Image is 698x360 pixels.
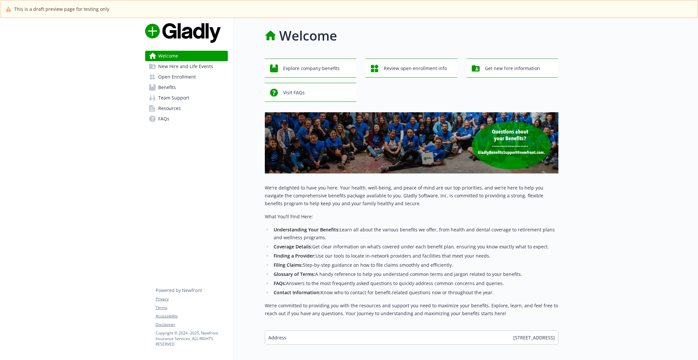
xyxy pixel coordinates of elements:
[268,334,286,341] span: Address
[145,82,228,93] a: Benefits
[145,61,228,72] a: New Hire and Life Events
[272,226,558,242] li: Learn all about the various benefits we offer, from health and dental coverage to retirement plan...
[145,114,228,124] a: FAQs
[274,280,286,286] strong: FAQs:
[274,271,315,277] strong: Glossary of Terms:
[485,62,540,75] span: Get new hire information
[279,26,337,45] h1: Welcome
[274,226,340,233] strong: Understanding Your Benefits:
[158,93,189,103] span: Team Support
[265,213,558,221] p: What You’ll Find Here:
[265,112,558,173] img: overview page banner
[272,270,558,278] li: A handy reference to help you understand common terms and jargon related to your benefits.
[274,262,303,268] strong: Filing Claims:
[274,289,321,296] strong: Contact Information:
[283,62,340,75] span: Explore company benefits
[156,313,228,319] a: Accessibility
[274,243,312,250] strong: Coverage Details:
[265,83,357,102] button: Visit FAQs
[156,322,228,328] a: Disclaimer
[283,86,305,99] span: Visit FAQs
[158,114,169,124] span: FAQs
[384,62,447,75] span: Review open enrollment info
[158,72,196,82] span: Open Enrollment
[156,296,228,302] a: Privacy
[158,61,213,72] span: New Hire and Life Events
[272,261,558,269] li: Step-by-step guidance on how to file claims smoothly and efficiently.
[156,330,228,347] p: Copyright © 2024 - 2025 , Newfront Insurance Services, ALL RIGHTS RESERVED
[272,279,558,287] li: Answers to the most frequently asked questions to quickly address common concerns and queries.
[145,103,228,114] a: Resources
[274,253,315,259] strong: Finding a Provider:
[272,289,558,297] li: Know who to contact for benefit-related questions now or throughout the year.
[14,6,109,12] span: This is a draft preview page for testing only
[156,305,228,311] a: Terms
[158,82,176,93] span: Benefits
[272,252,558,260] li: Use our tools to locate in-network providers and facilities that meet your needs.
[158,103,181,114] span: Resources
[158,51,178,61] span: Welcome
[366,59,457,78] button: Review open enrollment info
[265,302,558,317] p: We’re committed to providing you with the resources and support you need to maximize your benefit...
[513,334,555,341] span: [STREET_ADDRESS]
[272,243,558,251] li: Get clear information on what’s covered under each benefit plan, ensuring you know exactly what t...
[467,59,558,78] button: Get new hire information
[265,59,357,78] button: Explore company benefits
[145,93,228,103] a: Team Support
[265,184,558,207] p: We're delighted to have you here. Your health, well-being, and peace of mind are our top prioriti...
[145,72,228,82] a: Open Enrollment
[145,51,228,61] a: Welcome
